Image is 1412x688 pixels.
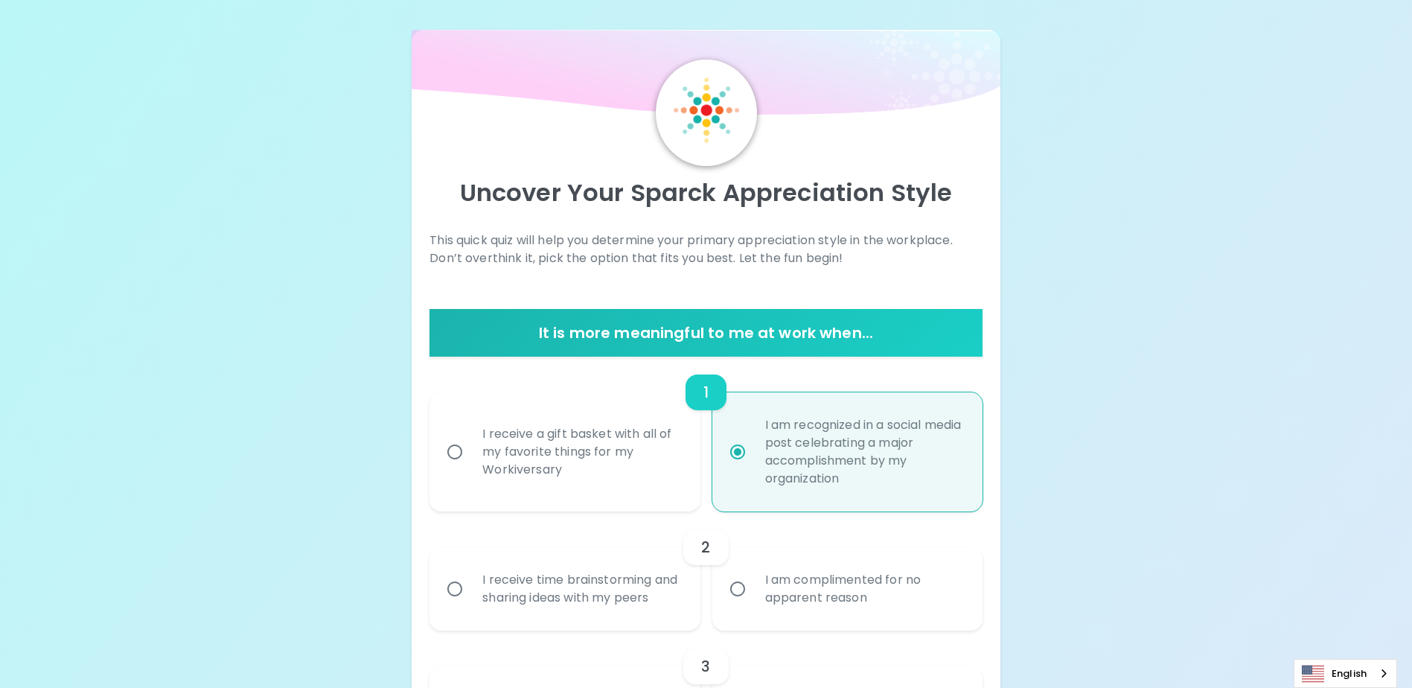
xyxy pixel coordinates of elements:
[435,321,976,345] h6: It is more meaningful to me at work when...
[674,77,739,143] img: Sparck Logo
[1294,660,1396,687] a: English
[701,654,710,678] h6: 3
[429,178,982,208] p: Uncover Your Sparck Appreciation Style
[753,398,974,506] div: I am recognized in a social media post celebrating a major accomplishment by my organization
[429,512,982,631] div: choice-group-check
[703,380,709,404] h6: 1
[429,232,982,267] p: This quick quiz will help you determine your primary appreciation style in the workplace. Don’t o...
[470,407,691,497] div: I receive a gift basket with all of my favorite things for my Workiversary
[1294,659,1397,688] aside: Language selected: English
[429,357,982,512] div: choice-group-check
[753,553,974,625] div: I am complimented for no apparent reason
[1294,659,1397,688] div: Language
[412,30,1000,122] img: wave
[701,535,710,559] h6: 2
[470,553,691,625] div: I receive time brainstorming and sharing ideas with my peers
